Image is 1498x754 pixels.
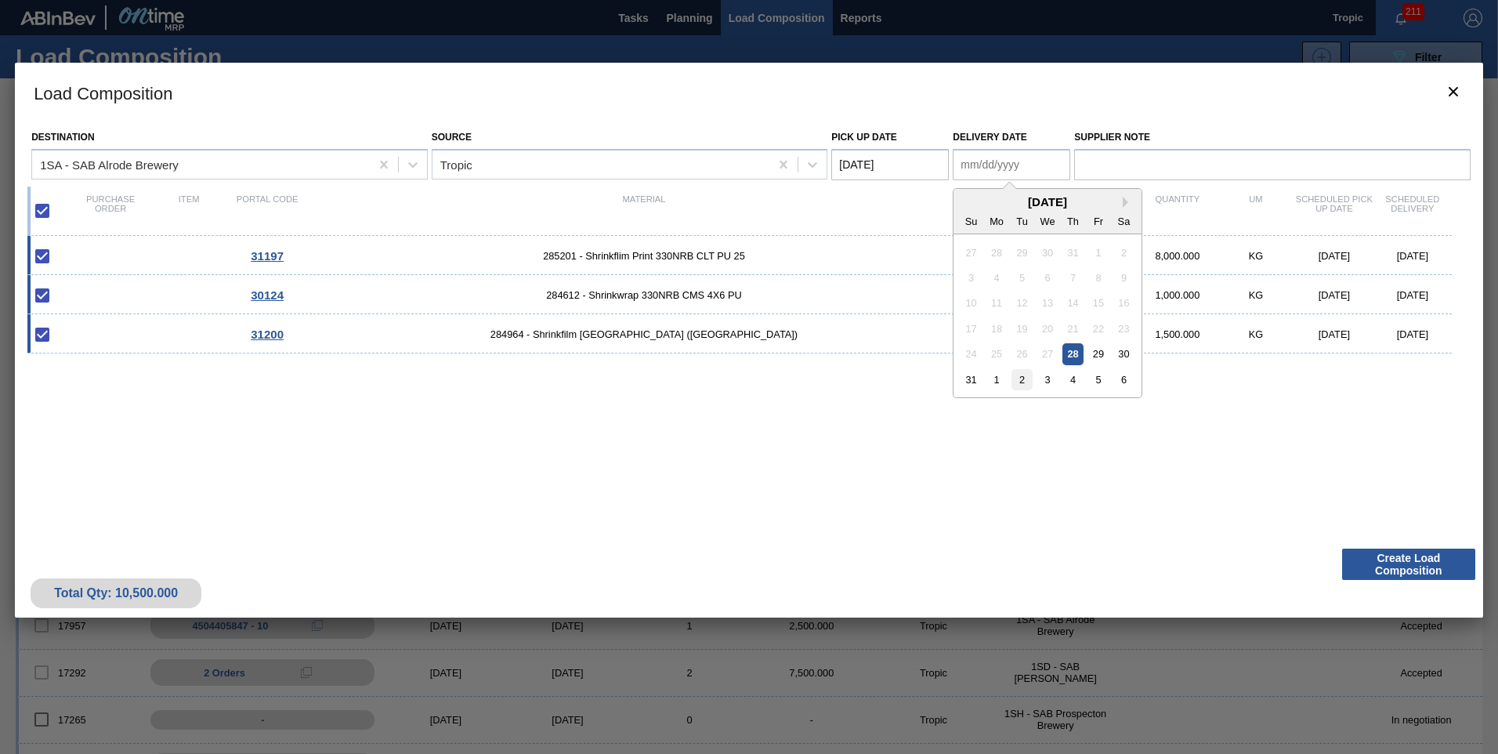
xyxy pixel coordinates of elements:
div: Not available Tuesday, July 29th, 2025 [1011,241,1033,263]
div: Tropic [440,158,472,171]
button: Next Month [1123,197,1134,208]
span: 31197 [251,249,284,263]
button: Create Load Composition [1342,549,1475,580]
div: Not available Sunday, August 17th, 2025 [961,318,982,339]
div: Not available Thursday, July 31st, 2025 [1062,241,1084,263]
div: 1,000.000 [1138,289,1217,301]
div: Choose Friday, September 5th, 2025 [1088,369,1109,390]
div: Not available Wednesday, August 27th, 2025 [1037,343,1058,364]
div: Not available Saturday, August 2nd, 2025 [1113,241,1134,263]
div: Go to Order [228,328,306,341]
div: Choose Monday, September 1st, 2025 [986,369,1008,390]
div: Purchase order [71,194,150,227]
div: Mo [986,210,1008,231]
label: Source [432,132,472,143]
div: Not available Monday, July 28th, 2025 [986,241,1008,263]
div: KG [1217,250,1295,262]
div: Not available Thursday, August 7th, 2025 [1062,267,1084,288]
div: [DATE] [1373,328,1452,340]
div: Not available Tuesday, August 12th, 2025 [1011,292,1033,314]
div: Not available Monday, August 4th, 2025 [986,267,1008,288]
div: Quantity [1138,194,1217,227]
div: Not available Tuesday, August 19th, 2025 [1011,318,1033,339]
div: Not available Friday, August 1st, 2025 [1088,241,1109,263]
div: UM [1217,194,1295,227]
div: Fr [1088,210,1109,231]
input: mm/dd/yyyy [953,149,1070,180]
div: Choose Thursday, August 28th, 2025 [1062,343,1084,364]
label: Destination [31,132,94,143]
div: [DATE] [1295,328,1373,340]
div: Not available Wednesday, July 30th, 2025 [1037,241,1058,263]
div: [DATE] [953,195,1142,208]
div: Not available Wednesday, August 6th, 2025 [1037,267,1058,288]
div: Choose Wednesday, September 3rd, 2025 [1037,369,1058,390]
div: Go to Order [228,288,306,302]
div: Not available Thursday, August 21st, 2025 [1062,318,1084,339]
div: Not available Wednesday, August 20th, 2025 [1037,318,1058,339]
label: Pick up Date [831,132,897,143]
div: Sa [1113,210,1134,231]
div: [DATE] [1373,250,1452,262]
div: Not available Sunday, August 3rd, 2025 [961,267,982,288]
div: Not available Monday, August 11th, 2025 [986,292,1008,314]
div: Not available Tuesday, August 5th, 2025 [1011,267,1033,288]
h3: Load Composition [15,63,1483,122]
div: Go to Order [228,249,306,263]
div: Not available Saturday, August 23rd, 2025 [1113,318,1134,339]
div: Not available Monday, August 18th, 2025 [986,318,1008,339]
div: Scheduled Pick up Date [1295,194,1373,227]
div: [DATE] [1373,289,1452,301]
div: Su [961,210,982,231]
div: 8,000.000 [1138,250,1217,262]
div: Not available Friday, August 22nd, 2025 [1088,318,1109,339]
div: 1SA - SAB Alrode Brewery [40,158,179,171]
span: 30124 [251,288,284,302]
div: month 2025-08 [959,240,1137,393]
div: Not available Thursday, August 14th, 2025 [1062,292,1084,314]
div: 1,500.000 [1138,328,1217,340]
div: Not available Friday, August 8th, 2025 [1088,267,1109,288]
span: 31200 [251,328,284,341]
div: Choose Tuesday, September 2nd, 2025 [1011,369,1033,390]
div: Portal code [228,194,306,227]
div: Choose Sunday, August 31st, 2025 [961,369,982,390]
div: KG [1217,289,1295,301]
span: 285201 - Shrinkflim Print 330NRB CLT PU 25 [306,250,982,262]
div: Not available Saturday, August 16th, 2025 [1113,292,1134,314]
label: Supplier Note [1074,126,1471,149]
div: KG [1217,328,1295,340]
div: Scheduled Delivery [1373,194,1452,227]
div: We [1037,210,1058,231]
div: Th [1062,210,1084,231]
div: Not available Monday, August 25th, 2025 [986,343,1008,364]
div: Not available Tuesday, August 26th, 2025 [1011,343,1033,364]
div: Not available Sunday, August 10th, 2025 [961,292,982,314]
label: Delivery Date [953,132,1026,143]
div: [DATE] [1295,250,1373,262]
div: Material [306,194,982,227]
div: Tu [1011,210,1033,231]
div: Item [150,194,228,227]
div: Not available Wednesday, August 13th, 2025 [1037,292,1058,314]
div: Not available Saturday, August 9th, 2025 [1113,267,1134,288]
div: Choose Saturday, August 30th, 2025 [1113,343,1134,364]
div: Not available Sunday, July 27th, 2025 [961,241,982,263]
div: Choose Saturday, September 6th, 2025 [1113,369,1134,390]
input: mm/dd/yyyy [831,149,949,180]
span: 284612 - Shrinkwrap 330NRB CMS 4X6 PU [306,289,982,301]
div: Not available Sunday, August 24th, 2025 [961,343,982,364]
span: 284964 - Shrinkfilm 330NRB Castle (Hogwarts) [306,328,982,340]
div: Choose Friday, August 29th, 2025 [1088,343,1109,364]
div: Total Qty: 10,500.000 [42,586,190,600]
div: Not available Friday, August 15th, 2025 [1088,292,1109,314]
div: Choose Thursday, September 4th, 2025 [1062,369,1084,390]
div: [DATE] [1295,289,1373,301]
